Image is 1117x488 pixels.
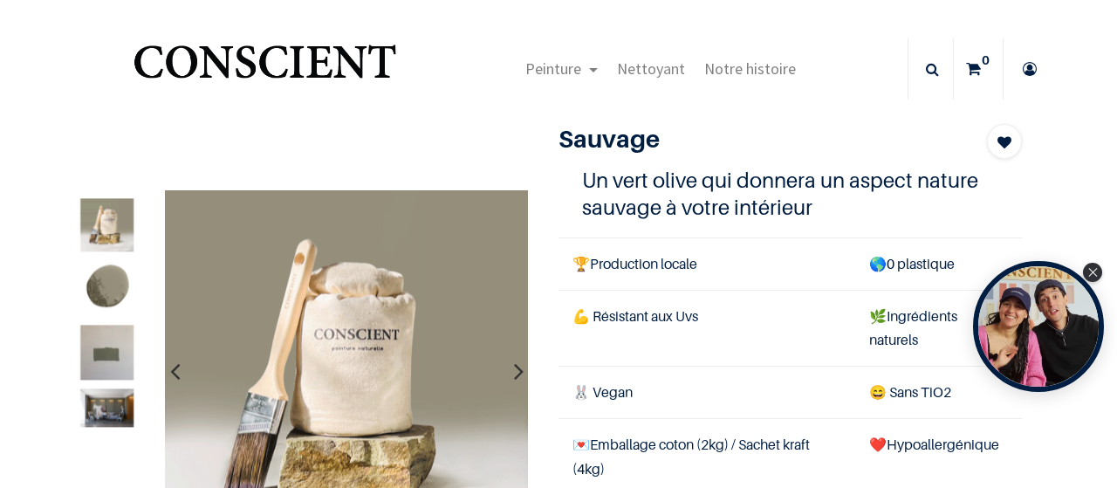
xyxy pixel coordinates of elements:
[869,383,897,401] span: 😄 S
[977,52,994,69] sup: 0
[80,325,134,395] img: Product image
[80,198,134,251] img: Product image
[516,38,607,100] a: Peinture
[704,58,796,79] span: Notre histoire
[973,261,1104,392] div: Open Tolstoy widget
[973,261,1104,392] div: Open Tolstoy
[582,167,999,221] h4: Un vert olive qui donnera un aspect nature sauvage à votre intérieur
[869,307,887,325] span: 🌿
[558,124,952,154] h1: Sauvage
[869,255,887,272] span: 🌎
[973,261,1104,392] div: Tolstoy bubble widget
[130,35,400,104] a: Logo of Conscient
[80,262,134,315] img: Product image
[525,58,581,79] span: Peinture
[617,58,685,79] span: Nettoyant
[855,367,1022,419] td: ans TiO2
[1027,375,1109,457] iframe: Tidio Chat
[572,307,698,325] span: 💪 Résistant aux Uvs
[130,35,400,104] img: Conscient
[558,237,855,290] td: Production locale
[954,38,1003,100] a: 0
[572,436,590,453] span: 💌
[1083,263,1102,282] div: Close Tolstoy widget
[855,237,1022,290] td: 0 plastique
[855,290,1022,366] td: Ingrédients naturels
[572,383,633,401] span: 🐰 Vegan
[997,132,1011,153] span: Add to wishlist
[987,124,1022,159] button: Add to wishlist
[80,388,134,427] img: Product image
[572,255,590,272] span: 🏆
